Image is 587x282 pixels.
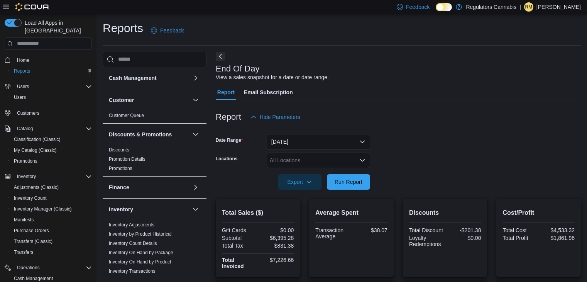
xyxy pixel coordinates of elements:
div: $7,226.66 [259,257,294,263]
button: Purchase Orders [8,225,95,236]
a: Promotions [109,166,132,171]
span: Inventory Adjustments [109,222,154,228]
span: Promotions [11,156,92,166]
div: Total Cost [502,227,537,233]
a: Inventory Adjustments [109,222,154,228]
div: Gift Cards [222,227,256,233]
span: Operations [14,263,92,272]
button: Run Report [327,174,370,190]
span: My Catalog (Classic) [11,146,92,155]
span: Users [17,83,29,90]
h2: Cost/Profit [502,208,575,217]
span: Operations [17,265,40,271]
div: Total Discount [409,227,443,233]
span: Transfers [14,249,33,255]
a: Inventory Count [11,194,50,203]
button: Inventory Count [8,193,95,204]
a: Manifests [11,215,37,224]
div: Total Tax [222,243,256,249]
span: Inventory On Hand by Package [109,250,173,256]
span: Classification (Classic) [11,135,92,144]
button: Hide Parameters [247,109,303,125]
h3: Finance [109,183,129,191]
h2: Discounts [409,208,481,217]
span: Customers [14,108,92,118]
label: Date Range [216,137,243,143]
span: Inventory On Hand by Product [109,259,171,265]
a: Inventory Transactions [109,268,156,274]
a: Users [11,93,29,102]
div: $0.00 [259,227,294,233]
span: Discounts [109,147,129,153]
button: Discounts & Promotions [109,131,189,138]
span: Manifests [11,215,92,224]
h3: Report [216,112,241,122]
a: Reports [11,66,33,76]
span: Reports [11,66,92,76]
span: Adjustments (Classic) [11,183,92,192]
span: Promotions [14,158,37,164]
div: $4,533.32 [540,227,575,233]
span: Classification (Classic) [14,136,61,143]
span: Report [217,85,235,100]
button: Customers [2,107,95,119]
a: Inventory Count Details [109,241,157,246]
strong: Total Invoiced [222,257,244,269]
span: Adjustments (Classic) [14,184,59,190]
button: Inventory [191,205,200,214]
div: Discounts & Promotions [103,145,206,176]
button: Inventory [14,172,39,181]
a: Discounts [109,147,129,153]
input: Dark Mode [436,3,452,11]
span: Inventory Count [14,195,47,201]
div: Rachel McLennan [524,2,533,12]
button: Operations [14,263,43,272]
button: Inventory Manager (Classic) [8,204,95,214]
span: Inventory Count [11,194,92,203]
label: Locations [216,156,238,162]
button: Finance [109,183,189,191]
a: My Catalog (Classic) [11,146,60,155]
span: Inventory Manager (Classic) [14,206,72,212]
div: $1,861.96 [540,235,575,241]
div: Transaction Average [315,227,350,240]
button: Discounts & Promotions [191,130,200,139]
span: Users [14,82,92,91]
button: Manifests [8,214,95,225]
span: Home [17,57,29,63]
button: Transfers [8,247,95,258]
a: Feedback [148,23,187,38]
span: Catalog [14,124,92,133]
button: Users [2,81,95,92]
span: Export [283,174,317,190]
a: Classification (Classic) [11,135,64,144]
div: -$201.38 [447,227,481,233]
span: Home [14,55,92,65]
span: Inventory [14,172,92,181]
button: Promotions [8,156,95,166]
button: Next [216,52,225,61]
h3: Customer [109,96,134,104]
span: Transfers (Classic) [11,237,92,246]
span: Customer Queue [109,112,144,119]
button: Catalog [14,124,36,133]
span: Load All Apps in [GEOGRAPHIC_DATA] [22,19,92,34]
span: Feedback [406,3,430,11]
p: | [519,2,521,12]
div: $6,395.28 [259,235,294,241]
button: Classification (Classic) [8,134,95,145]
h3: Cash Management [109,74,157,82]
div: $0.00 [447,235,481,241]
button: Catalog [2,123,95,134]
a: Customers [14,109,42,118]
div: $38.07 [353,227,387,233]
h2: Total Sales ($) [222,208,294,217]
h1: Reports [103,20,143,36]
h2: Average Spent [315,208,387,217]
a: Promotion Details [109,156,145,162]
a: Inventory by Product Historical [109,231,172,237]
h3: Inventory [109,206,133,213]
